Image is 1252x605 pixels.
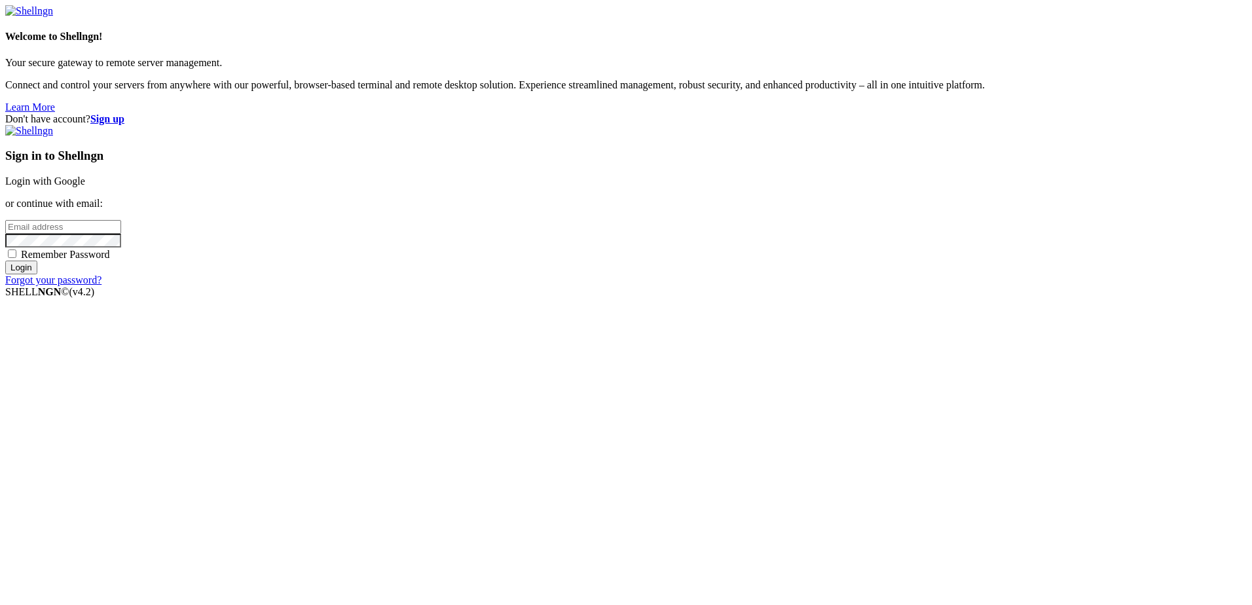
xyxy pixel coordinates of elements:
input: Email address [5,220,121,234]
h4: Welcome to Shellngn! [5,31,1247,43]
p: Your secure gateway to remote server management. [5,57,1247,69]
a: Forgot your password? [5,274,101,285]
span: Remember Password [21,249,110,260]
p: Connect and control your servers from anywhere with our powerful, browser-based terminal and remo... [5,79,1247,91]
span: SHELL © [5,286,94,297]
b: NGN [38,286,62,297]
img: Shellngn [5,125,53,137]
img: Shellngn [5,5,53,17]
input: Remember Password [8,249,16,258]
span: 4.2.0 [69,286,95,297]
a: Learn More [5,101,55,113]
input: Login [5,261,37,274]
div: Don't have account? [5,113,1247,125]
h3: Sign in to Shellngn [5,149,1247,163]
a: Sign up [90,113,124,124]
a: Login with Google [5,175,85,187]
p: or continue with email: [5,198,1247,210]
